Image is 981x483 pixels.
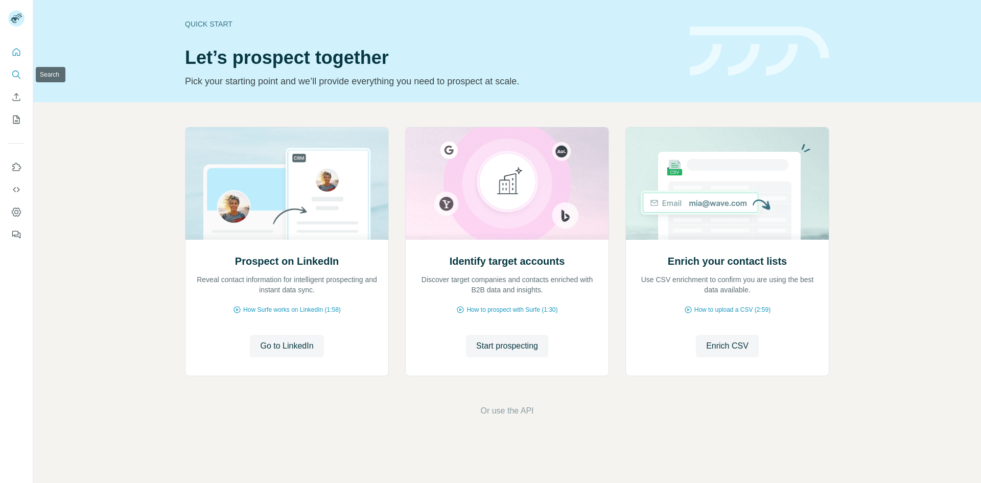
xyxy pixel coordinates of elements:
span: How to upload a CSV (2:59) [694,305,770,314]
h2: Enrich your contact lists [668,254,787,268]
button: Enrich CSV [696,335,759,357]
button: Or use the API [480,405,533,417]
button: Quick start [8,43,25,61]
p: Use CSV enrichment to confirm you are using the best data available. [636,274,819,295]
button: My lists [8,110,25,129]
button: Go to LinkedIn [250,335,323,357]
h1: Let’s prospect together [185,48,678,68]
div: Quick start [185,19,678,29]
span: How Surfe works on LinkedIn (1:58) [243,305,341,314]
span: How to prospect with Surfe (1:30) [466,305,557,314]
button: Use Surfe on LinkedIn [8,158,25,176]
button: Search [8,65,25,84]
img: banner [690,27,829,76]
h2: Identify target accounts [450,254,565,268]
button: Feedback [8,225,25,244]
img: Enrich your contact lists [625,127,829,240]
p: Discover target companies and contacts enriched with B2B data and insights. [416,274,598,295]
span: Go to LinkedIn [260,340,313,352]
button: Enrich CSV [8,88,25,106]
button: Use Surfe API [8,180,25,199]
button: Start prospecting [466,335,548,357]
img: Prospect on LinkedIn [185,127,389,240]
span: Start prospecting [476,340,538,352]
img: Identify target accounts [405,127,609,240]
h2: Prospect on LinkedIn [235,254,339,268]
span: Enrich CSV [706,340,749,352]
p: Reveal contact information for intelligent prospecting and instant data sync. [196,274,378,295]
p: Pick your starting point and we’ll provide everything you need to prospect at scale. [185,74,678,88]
button: Dashboard [8,203,25,221]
